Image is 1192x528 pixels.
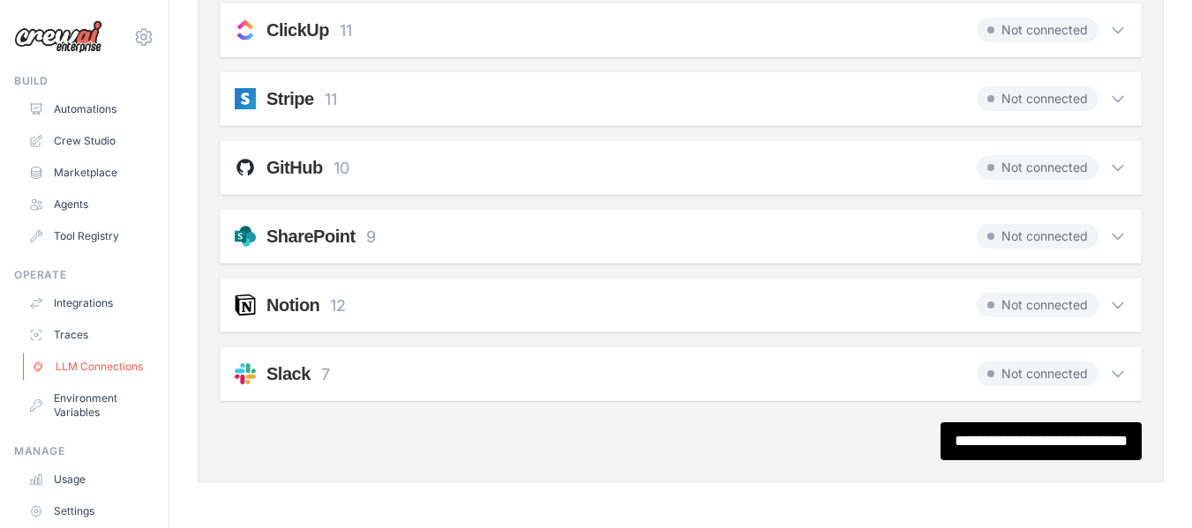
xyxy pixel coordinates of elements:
[21,384,154,427] a: Environment Variables
[14,20,102,54] img: Logo
[235,294,256,316] img: notion.svg
[235,363,256,384] img: slack.svg
[266,293,319,317] h2: Notion
[977,361,1098,386] span: Not connected
[325,87,337,111] p: 11
[21,289,154,317] a: Integrations
[977,18,1098,42] span: Not connected
[14,268,154,282] div: Operate
[366,225,376,249] p: 9
[340,19,352,42] p: 11
[21,159,154,187] a: Marketplace
[266,86,314,111] h2: Stripe
[21,465,154,494] a: Usage
[235,88,256,109] img: stripe.svg
[266,18,329,42] h2: ClickUp
[977,293,1098,317] span: Not connected
[977,86,1098,111] span: Not connected
[266,224,356,249] h2: SharePoint
[21,497,154,525] a: Settings
[235,226,256,247] img: sharepoint.svg
[266,361,311,386] h2: Slack
[235,157,256,178] img: github.svg
[334,156,349,180] p: 10
[266,155,323,180] h2: GitHub
[235,19,256,41] img: clickup.svg
[14,444,154,458] div: Manage
[977,224,1098,249] span: Not connected
[330,294,346,317] p: 12
[23,353,156,381] a: LLM Connections
[21,127,154,155] a: Crew Studio
[21,321,154,349] a: Traces
[977,155,1098,180] span: Not connected
[21,190,154,219] a: Agents
[21,222,154,250] a: Tool Registry
[321,362,330,386] p: 7
[14,74,154,88] div: Build
[21,95,154,123] a: Automations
